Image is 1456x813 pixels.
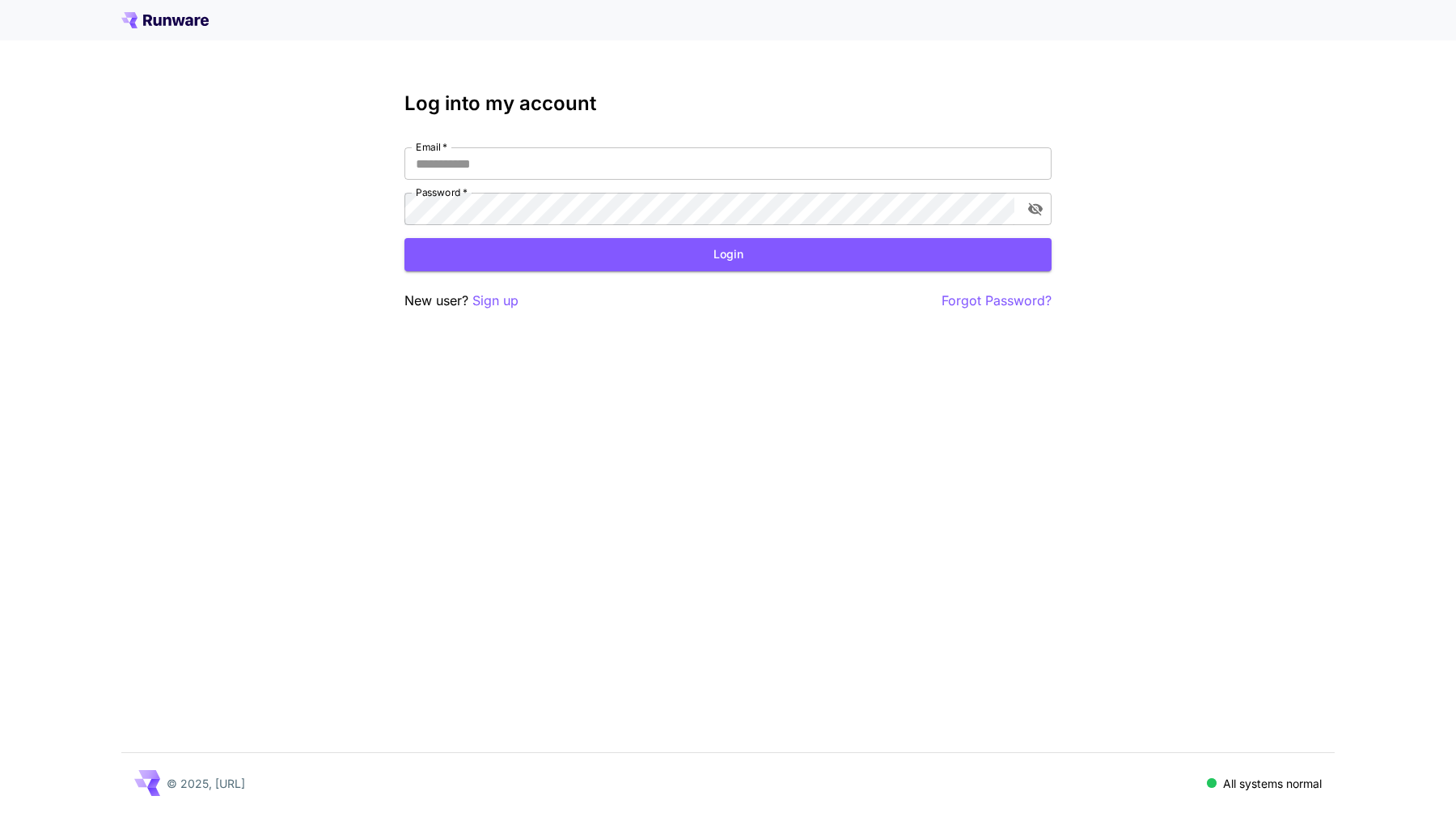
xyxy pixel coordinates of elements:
[1021,194,1050,223] button: toggle password visibility
[416,185,468,199] label: Password
[472,291,518,311] button: Sign up
[167,775,245,792] p: © 2025, [URL]
[404,92,1052,115] h3: Log into my account
[1223,775,1322,792] p: All systems normal
[942,291,1052,311] button: Forgot Password?
[404,238,1052,271] button: Login
[404,291,518,311] p: New user?
[416,140,447,154] label: Email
